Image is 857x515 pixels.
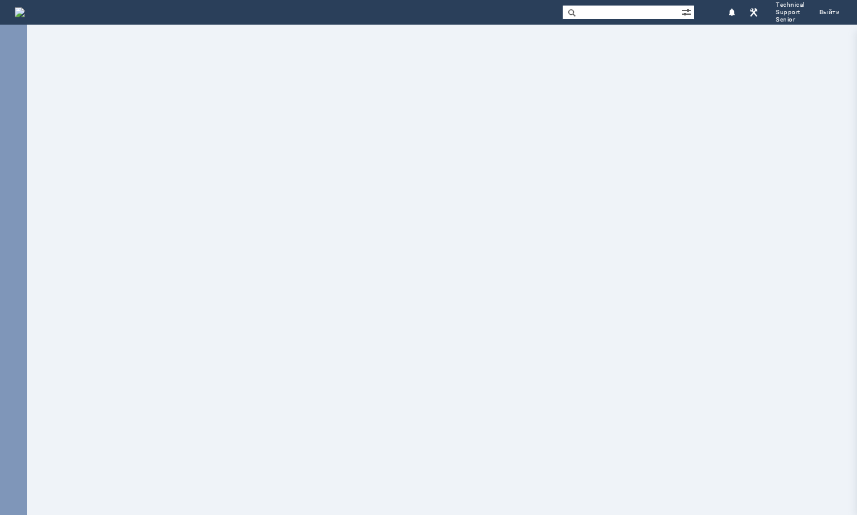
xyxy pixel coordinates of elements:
[746,5,761,20] a: Перейти в интерфейс администратора
[776,16,805,23] span: Senior
[15,7,25,17] a: Перейти на домашнюю страницу
[15,7,25,17] img: logo
[776,1,805,9] span: Technical
[682,6,694,17] span: Расширенный поиск
[776,9,805,16] span: Support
